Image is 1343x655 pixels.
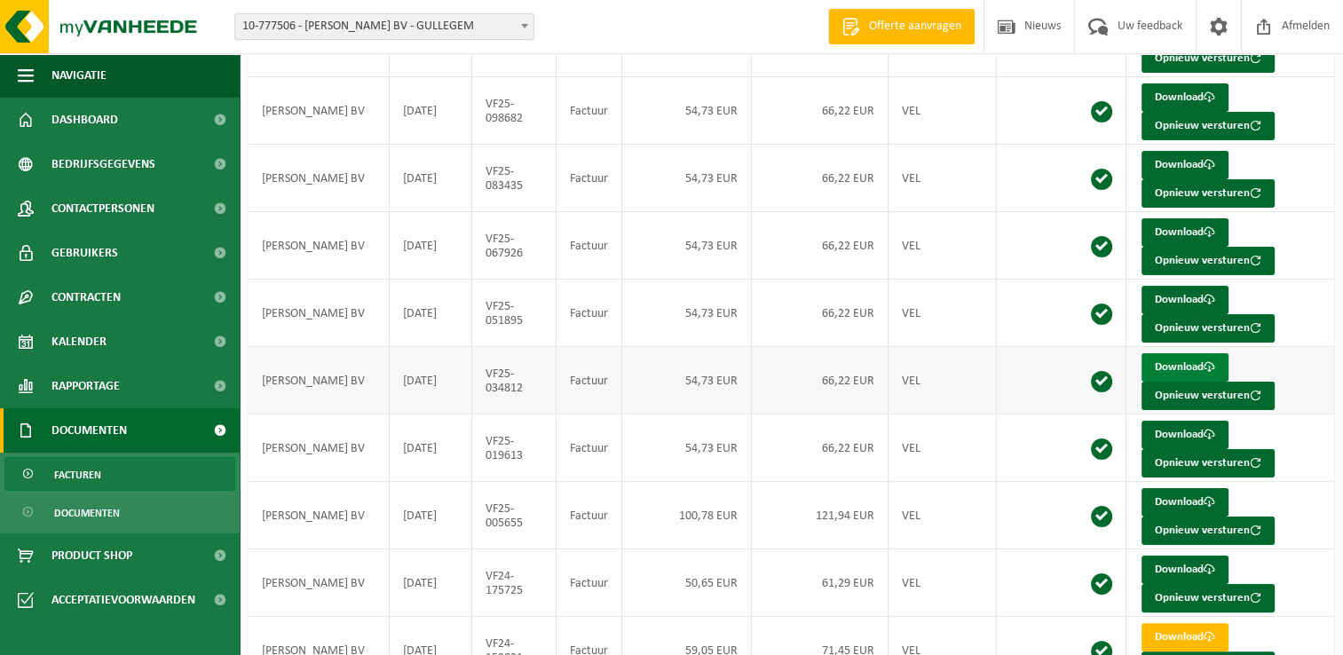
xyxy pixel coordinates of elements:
[557,414,622,482] td: Factuur
[472,77,557,145] td: VF25-098682
[889,549,997,617] td: VEL
[889,280,997,347] td: VEL
[390,77,471,145] td: [DATE]
[249,212,390,280] td: [PERSON_NAME] BV
[472,212,557,280] td: VF25-067926
[889,482,997,549] td: VEL
[622,77,752,145] td: 54,73 EUR
[472,549,557,617] td: VF24-175725
[51,186,154,231] span: Contactpersonen
[622,280,752,347] td: 54,73 EUR
[752,145,889,212] td: 66,22 EUR
[472,482,557,549] td: VF25-005655
[889,347,997,414] td: VEL
[828,9,975,44] a: Offerte aanvragen
[1142,314,1275,343] button: Opnieuw versturen
[54,496,120,530] span: Documenten
[1142,151,1228,179] a: Download
[4,457,235,491] a: Facturen
[752,280,889,347] td: 66,22 EUR
[249,145,390,212] td: [PERSON_NAME] BV
[249,347,390,414] td: [PERSON_NAME] BV
[51,231,118,275] span: Gebruikers
[889,77,997,145] td: VEL
[1142,44,1275,73] button: Opnieuw versturen
[557,280,622,347] td: Factuur
[390,145,471,212] td: [DATE]
[390,212,471,280] td: [DATE]
[622,145,752,212] td: 54,73 EUR
[622,212,752,280] td: 54,73 EUR
[557,212,622,280] td: Factuur
[51,364,120,408] span: Rapportage
[390,549,471,617] td: [DATE]
[752,347,889,414] td: 66,22 EUR
[472,414,557,482] td: VF25-019613
[4,495,235,529] a: Documenten
[390,414,471,482] td: [DATE]
[1142,449,1275,477] button: Opnieuw versturen
[249,414,390,482] td: [PERSON_NAME] BV
[557,145,622,212] td: Factuur
[249,77,390,145] td: [PERSON_NAME] BV
[54,458,101,492] span: Facturen
[752,482,889,549] td: 121,94 EUR
[1142,179,1275,208] button: Opnieuw versturen
[235,14,533,39] span: 10-777506 - MAARTEN BAEKELANDT BV - GULLEGEM
[472,347,557,414] td: VF25-034812
[557,482,622,549] td: Factuur
[889,414,997,482] td: VEL
[51,533,132,578] span: Product Shop
[51,320,107,364] span: Kalender
[752,414,889,482] td: 66,22 EUR
[622,414,752,482] td: 54,73 EUR
[1142,517,1275,545] button: Opnieuw versturen
[889,212,997,280] td: VEL
[1142,218,1228,247] a: Download
[1142,83,1228,112] a: Download
[472,280,557,347] td: VF25-051895
[1142,286,1228,314] a: Download
[865,18,966,36] span: Offerte aanvragen
[622,347,752,414] td: 54,73 EUR
[249,549,390,617] td: [PERSON_NAME] BV
[1142,556,1228,584] a: Download
[51,408,127,453] span: Documenten
[390,482,471,549] td: [DATE]
[234,13,534,40] span: 10-777506 - MAARTEN BAEKELANDT BV - GULLEGEM
[51,142,155,186] span: Bedrijfsgegevens
[622,549,752,617] td: 50,65 EUR
[1142,247,1275,275] button: Opnieuw versturen
[1142,353,1228,382] a: Download
[889,145,997,212] td: VEL
[249,482,390,549] td: [PERSON_NAME] BV
[557,77,622,145] td: Factuur
[249,280,390,347] td: [PERSON_NAME] BV
[51,53,107,98] span: Navigatie
[752,77,889,145] td: 66,22 EUR
[1142,112,1275,140] button: Opnieuw versturen
[1142,488,1228,517] a: Download
[1142,421,1228,449] a: Download
[557,347,622,414] td: Factuur
[752,549,889,617] td: 61,29 EUR
[390,347,471,414] td: [DATE]
[1142,382,1275,410] button: Opnieuw versturen
[472,145,557,212] td: VF25-083435
[1142,584,1275,612] button: Opnieuw versturen
[1142,623,1228,651] a: Download
[752,212,889,280] td: 66,22 EUR
[51,275,121,320] span: Contracten
[622,482,752,549] td: 100,78 EUR
[557,549,622,617] td: Factuur
[390,280,471,347] td: [DATE]
[51,578,195,622] span: Acceptatievoorwaarden
[51,98,118,142] span: Dashboard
